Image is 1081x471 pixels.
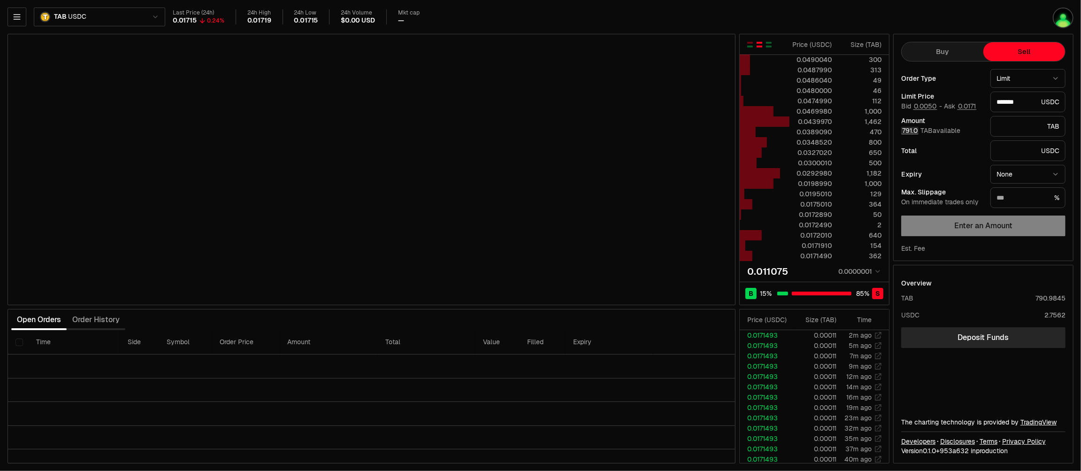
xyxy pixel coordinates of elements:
[901,244,925,253] div: Est. Fee
[790,210,832,219] div: 0.0172890
[398,16,404,25] div: —
[902,42,983,61] button: Buy
[856,289,869,298] span: 85 %
[790,148,832,157] div: 0.0327020
[801,315,836,324] div: Size ( TAB )
[901,293,913,303] div: TAB
[840,107,882,116] div: 1,000
[1054,8,1073,27] img: 123
[901,117,983,124] div: Amount
[990,165,1066,184] button: None
[840,148,882,157] div: 650
[793,392,837,402] td: 0.00011
[790,179,832,188] div: 0.0198990
[990,187,1066,208] div: %
[901,189,983,195] div: Max. Slippage
[740,413,793,423] td: 0.0171493
[793,361,837,371] td: 0.00011
[913,102,937,110] button: 0.0050
[1035,293,1066,303] div: 790.9845
[740,454,793,464] td: 0.0171493
[294,9,318,16] div: 24h Low
[793,371,837,382] td: 0.00011
[54,13,66,21] span: TAB
[247,9,271,16] div: 24h High
[840,251,882,261] div: 362
[840,76,882,85] div: 49
[520,330,565,355] th: Filled
[740,382,793,392] td: 0.0171493
[846,403,872,412] time: 19m ago
[790,55,832,64] div: 0.0490040
[159,330,212,355] th: Symbol
[901,446,1066,456] div: Version 0.1.0 + in production
[901,310,920,320] div: USDC
[940,447,969,455] span: 953a6329c163310e6a6bf567f03954a37d74ab26
[793,330,837,340] td: 0.00011
[901,147,983,154] div: Total
[849,341,872,350] time: 5m ago
[844,414,872,422] time: 23m ago
[790,40,832,49] div: Price ( USDC )
[749,289,753,298] span: B
[173,16,197,25] div: 0.01715
[790,189,832,199] div: 0.0195010
[840,220,882,230] div: 2
[746,41,754,48] button: Show Buy and Sell Orders
[840,231,882,240] div: 640
[980,437,997,446] a: Terms
[475,330,520,355] th: Value
[740,444,793,454] td: 0.0171493
[944,102,977,111] span: Ask
[740,351,793,361] td: 0.0171493
[294,16,318,25] div: 0.01715
[840,200,882,209] div: 364
[747,265,788,278] div: 0.011075
[836,266,882,277] button: 0.0000001
[844,315,872,324] div: Time
[756,41,763,48] button: Show Sell Orders Only
[740,330,793,340] td: 0.0171493
[11,310,67,329] button: Open Orders
[901,437,935,446] a: Developers
[840,158,882,168] div: 500
[840,241,882,250] div: 154
[844,455,872,463] time: 40m ago
[840,210,882,219] div: 50
[1020,418,1057,426] a: TradingView
[740,361,793,371] td: 0.0171493
[849,331,872,340] time: 2m ago
[790,117,832,126] div: 0.0439970
[901,75,983,82] div: Order Type
[840,65,882,75] div: 313
[790,220,832,230] div: 0.0172490
[990,69,1066,88] button: Limit
[67,310,125,329] button: Order History
[957,102,977,110] button: 0.0171
[793,454,837,464] td: 0.00011
[793,340,837,351] td: 0.00011
[990,92,1066,112] div: USDC
[990,116,1066,137] div: TAB
[840,117,882,126] div: 1,462
[846,393,872,402] time: 16m ago
[790,96,832,106] div: 0.0474990
[790,107,832,116] div: 0.0469980
[790,65,832,75] div: 0.0487990
[940,437,975,446] a: Disclosures
[793,413,837,423] td: 0.00011
[849,362,872,371] time: 9m ago
[840,40,882,49] div: Size ( TAB )
[790,200,832,209] div: 0.0175010
[790,169,832,178] div: 0.0292980
[846,383,872,391] time: 14m ago
[740,340,793,351] td: 0.0171493
[790,86,832,95] div: 0.0480000
[840,55,882,64] div: 300
[280,330,377,355] th: Amount
[790,241,832,250] div: 0.0171910
[793,423,837,433] td: 0.00011
[840,179,882,188] div: 1,000
[793,433,837,444] td: 0.00011
[740,371,793,382] td: 0.0171493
